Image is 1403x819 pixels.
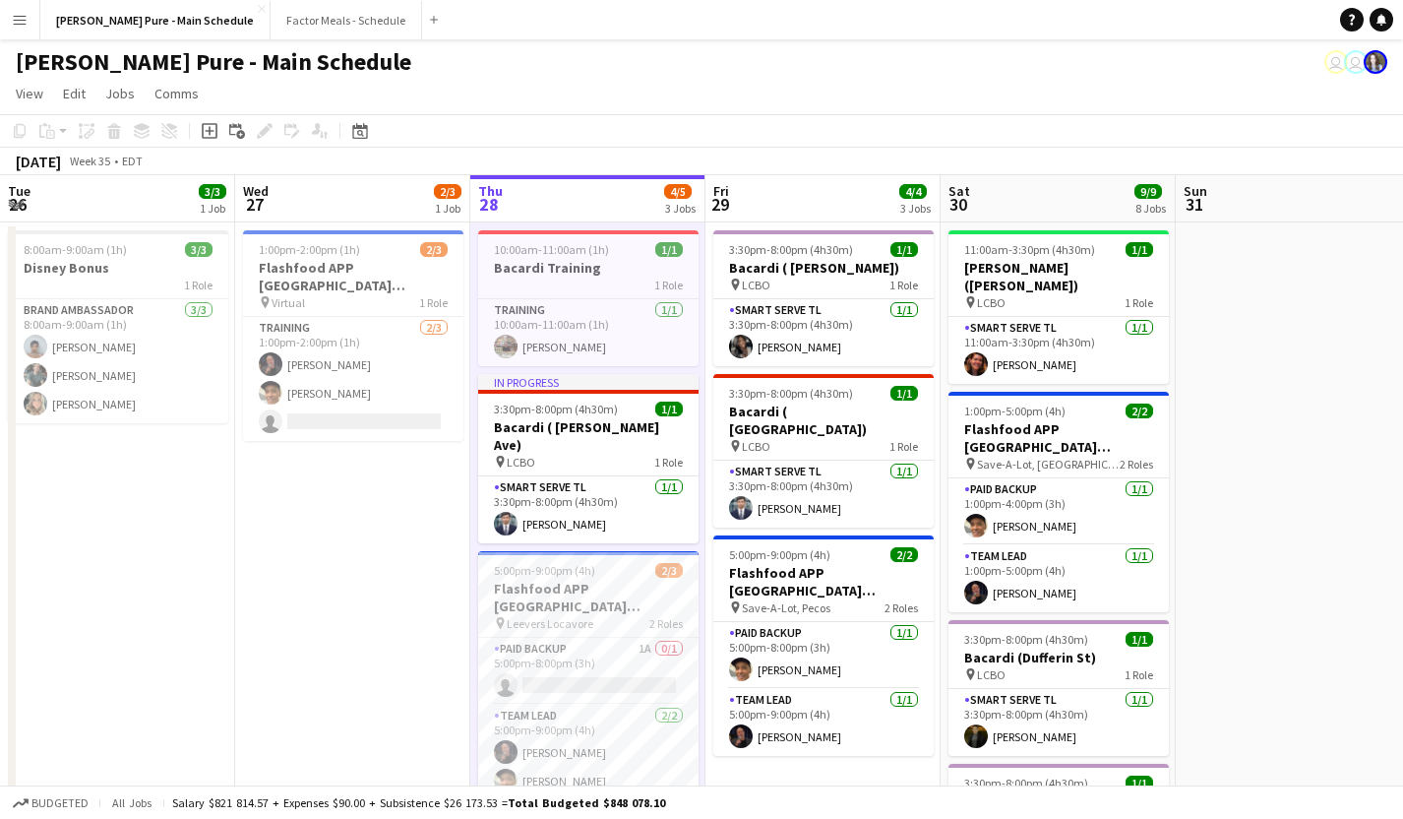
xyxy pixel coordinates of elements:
span: Save-A-Lot, Pecos [742,600,830,615]
span: 3/3 [185,242,213,257]
span: Total Budgeted $848 078.10 [508,795,665,810]
span: 3/3 [199,184,226,199]
app-job-card: 3:30pm-8:00pm (4h30m)1/1Bacardi ( [PERSON_NAME]) LCBO1 RoleSmart Serve TL1/13:30pm-8:00pm (4h30m)... [713,230,934,366]
span: 28 [475,193,503,216]
app-card-role: Paid Backup1A0/15:00pm-8:00pm (3h) [478,638,699,705]
span: Virtual [272,295,305,310]
span: Sat [948,182,970,200]
span: 4/4 [899,184,927,199]
span: 3:30pm-8:00pm (4h30m) [964,632,1088,647]
span: All jobs [108,795,155,810]
div: In progress [478,374,699,390]
span: 1 Role [1125,295,1153,310]
app-job-card: 5:00pm-9:00pm (4h)2/3Flashfood APP [GEOGRAPHIC_DATA] [GEOGRAPHIC_DATA], [GEOGRAPHIC_DATA] Leevers... [478,551,699,800]
span: 26 [5,193,30,216]
h1: [PERSON_NAME] Pure - Main Schedule [16,47,411,77]
button: [PERSON_NAME] Pure - Main Schedule [40,1,271,39]
span: Save-A-Lot, [GEOGRAPHIC_DATA] [977,457,1120,472]
h3: Flashfood APP [GEOGRAPHIC_DATA] [GEOGRAPHIC_DATA], [GEOGRAPHIC_DATA] [713,564,934,599]
app-job-card: 5:00pm-9:00pm (4h)2/2Flashfood APP [GEOGRAPHIC_DATA] [GEOGRAPHIC_DATA], [GEOGRAPHIC_DATA] Save-A-... [713,535,934,756]
span: 1 Role [654,455,683,470]
span: 1/1 [890,386,918,401]
button: Budgeted [10,792,91,814]
app-job-card: 1:00pm-2:00pm (1h)2/3Flashfood APP [GEOGRAPHIC_DATA] [GEOGRAPHIC_DATA], [GEOGRAPHIC_DATA] Trainin... [243,230,463,441]
span: Edit [63,85,86,102]
span: 1/1 [1126,776,1153,790]
div: 1 Job [200,201,225,216]
span: 2/2 [1126,404,1153,418]
span: 1 Role [889,278,918,292]
div: 1 Job [435,201,460,216]
span: 1 Role [654,278,683,292]
div: 8 Jobs [1135,201,1166,216]
span: 3:30pm-8:00pm (4h30m) [964,776,1088,790]
span: 5:00pm-9:00pm (4h) [494,563,595,578]
span: 2/2 [890,547,918,562]
app-card-role: Paid Backup1/11:00pm-4:00pm (3h)[PERSON_NAME] [948,478,1169,545]
span: 9/9 [1134,184,1162,199]
button: Factor Meals - Schedule [271,1,422,39]
span: Fri [713,182,729,200]
app-user-avatar: Tifany Scifo [1324,50,1348,74]
span: 2/3 [420,242,448,257]
span: 1 Role [419,295,448,310]
div: 8:00am-9:00am (1h)3/3Disney Bonus1 RoleBrand Ambassador3/38:00am-9:00am (1h)[PERSON_NAME][PERSON_... [8,230,228,423]
span: 2 Roles [1120,457,1153,472]
span: 1 Role [184,278,213,292]
span: LCBO [742,278,770,292]
span: 3:30pm-8:00pm (4h30m) [729,386,853,401]
app-job-card: 3:30pm-8:00pm (4h30m)1/1Bacardi ( [GEOGRAPHIC_DATA]) LCBO1 RoleSmart Serve TL1/13:30pm-8:00pm (4h... [713,374,934,528]
h3: Flashfood APP [GEOGRAPHIC_DATA] [GEOGRAPHIC_DATA], [GEOGRAPHIC_DATA] [478,580,699,615]
span: Week 35 [65,154,114,168]
span: LCBO [977,295,1006,310]
span: Budgeted [31,796,89,810]
span: 4/5 [664,184,692,199]
span: 30 [945,193,970,216]
span: 1/1 [1126,632,1153,647]
div: EDT [122,154,143,168]
a: Edit [55,81,93,106]
span: 11:00am-3:30pm (4h30m) [964,242,1095,257]
app-user-avatar: Ashleigh Rains [1364,50,1387,74]
h3: Flashfood APP [GEOGRAPHIC_DATA] [GEOGRAPHIC_DATA], [GEOGRAPHIC_DATA] Training [243,259,463,294]
app-user-avatar: Leticia Fayzano [1344,50,1368,74]
app-card-role: Team Lead2/25:00pm-9:00pm (4h)[PERSON_NAME][PERSON_NAME] [478,705,699,800]
span: 3:30pm-8:00pm (4h30m) [494,402,618,416]
app-job-card: 10:00am-11:00am (1h)1/1Bacardi Training1 RoleTraining1/110:00am-11:00am (1h)[PERSON_NAME] [478,230,699,366]
div: 11:00am-3:30pm (4h30m)1/1[PERSON_NAME] ([PERSON_NAME]) LCBO1 RoleSmart Serve TL1/111:00am-3:30pm ... [948,230,1169,384]
app-card-role: Smart Serve TL1/13:30pm-8:00pm (4h30m)[PERSON_NAME] [713,299,934,366]
span: 27 [240,193,269,216]
span: 1/1 [890,242,918,257]
span: 8:00am-9:00am (1h) [24,242,127,257]
h3: Bacardi (Dufferin St) [948,649,1169,666]
app-job-card: 1:00pm-5:00pm (4h)2/2Flashfood APP [GEOGRAPHIC_DATA] [GEOGRAPHIC_DATA], [GEOGRAPHIC_DATA] Save-A-... [948,392,1169,612]
h3: Bacardi ( [GEOGRAPHIC_DATA]) [713,403,934,438]
app-job-card: 3:30pm-8:00pm (4h30m)1/1Bacardi (Dufferin St) LCBO1 RoleSmart Serve TL1/13:30pm-8:00pm (4h30m)[PE... [948,620,1169,756]
span: View [16,85,43,102]
div: In progress3:30pm-8:00pm (4h30m)1/1Bacardi ( [PERSON_NAME] Ave) LCBO1 RoleSmart Serve TL1/13:30pm... [478,374,699,543]
app-card-role: Smart Serve TL1/13:30pm-8:00pm (4h30m)[PERSON_NAME] [478,476,699,543]
app-card-role: Team Lead1/11:00pm-5:00pm (4h)[PERSON_NAME] [948,545,1169,612]
h3: Bacardi ( [PERSON_NAME] Ave) [478,418,699,454]
span: Comms [154,85,199,102]
app-card-role: Smart Serve TL1/111:00am-3:30pm (4h30m)[PERSON_NAME] [948,317,1169,384]
h3: Bacardi ( [PERSON_NAME]) [713,259,934,277]
div: 3 Jobs [900,201,931,216]
span: 2/3 [434,184,461,199]
span: 31 [1181,193,1207,216]
span: 1:00pm-5:00pm (4h) [964,404,1066,418]
app-card-role: Smart Serve TL1/13:30pm-8:00pm (4h30m)[PERSON_NAME] [948,689,1169,756]
span: 1 Role [1125,667,1153,682]
app-card-role: Training2/31:00pm-2:00pm (1h)[PERSON_NAME][PERSON_NAME] [243,317,463,441]
span: 1/1 [1126,242,1153,257]
app-card-role: Paid Backup1/15:00pm-8:00pm (3h)[PERSON_NAME] [713,622,934,689]
div: [DATE] [16,152,61,171]
span: 1/1 [655,402,683,416]
span: Tue [8,182,30,200]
